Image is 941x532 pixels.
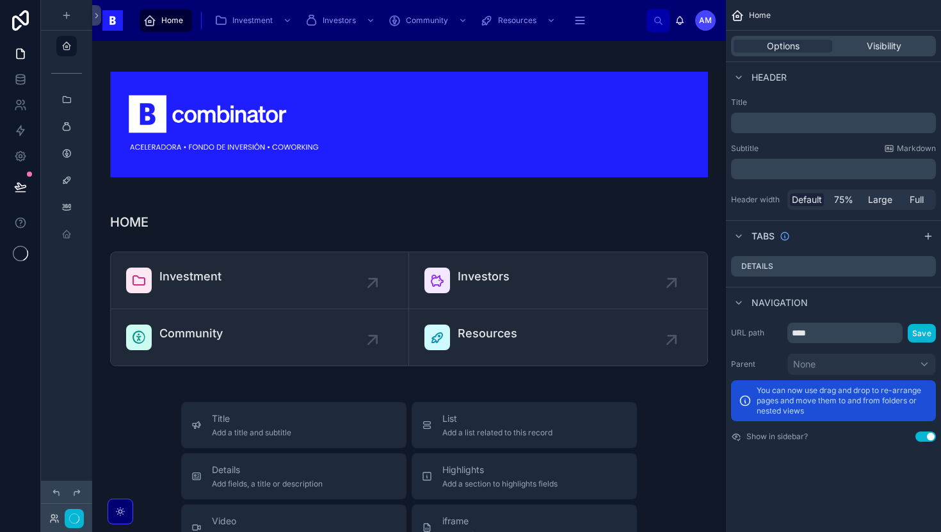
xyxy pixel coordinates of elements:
button: Save [908,324,936,343]
a: Investment [211,9,298,32]
div: scrollable content [731,113,936,133]
span: AM [699,15,712,26]
a: Resources [476,9,562,32]
span: Options [767,40,800,52]
button: ListAdd a list related to this record [412,402,637,448]
span: Title [212,412,291,425]
span: Navigation [752,296,808,309]
button: None [787,353,936,375]
p: You can now use drag and drop to re-arrange pages and move them to and from folders or nested views [757,385,928,416]
a: Community [384,9,474,32]
a: Markdown [884,143,936,154]
label: Details [741,261,773,271]
span: Full [910,193,924,206]
span: Highlights [442,463,558,476]
span: Add a section to highlights fields [442,479,558,489]
label: Header width [731,195,782,205]
span: Add a title and subtitle [212,428,291,438]
span: Markdown [897,143,936,154]
span: None [793,358,816,371]
a: Investors [301,9,382,32]
div: scrollable content [133,6,647,35]
span: Resources [498,15,536,26]
span: 75% [834,193,853,206]
span: Add a list related to this record [442,428,552,438]
label: Subtitle [731,143,759,154]
span: iframe [442,515,520,528]
span: Default [792,193,822,206]
div: scrollable content [731,159,936,179]
label: Title [731,97,936,108]
button: TitleAdd a title and subtitle [181,402,406,448]
span: Large [868,193,892,206]
span: Visibility [867,40,901,52]
span: Header [752,71,787,84]
span: Add fields, a title or description [212,479,323,489]
span: Investors [323,15,356,26]
button: HighlightsAdd a section to highlights fields [412,453,637,499]
label: Show in sidebar? [746,431,808,442]
span: Investment [232,15,273,26]
img: App logo [102,10,123,31]
label: URL path [731,328,782,338]
span: Community [406,15,448,26]
span: Tabs [752,230,775,243]
label: Parent [731,359,782,369]
span: Home [749,10,771,20]
a: Home [140,9,192,32]
span: List [442,412,552,425]
span: Details [212,463,323,476]
button: DetailsAdd fields, a title or description [181,453,406,499]
span: Home [161,15,183,26]
span: Video [212,515,286,528]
